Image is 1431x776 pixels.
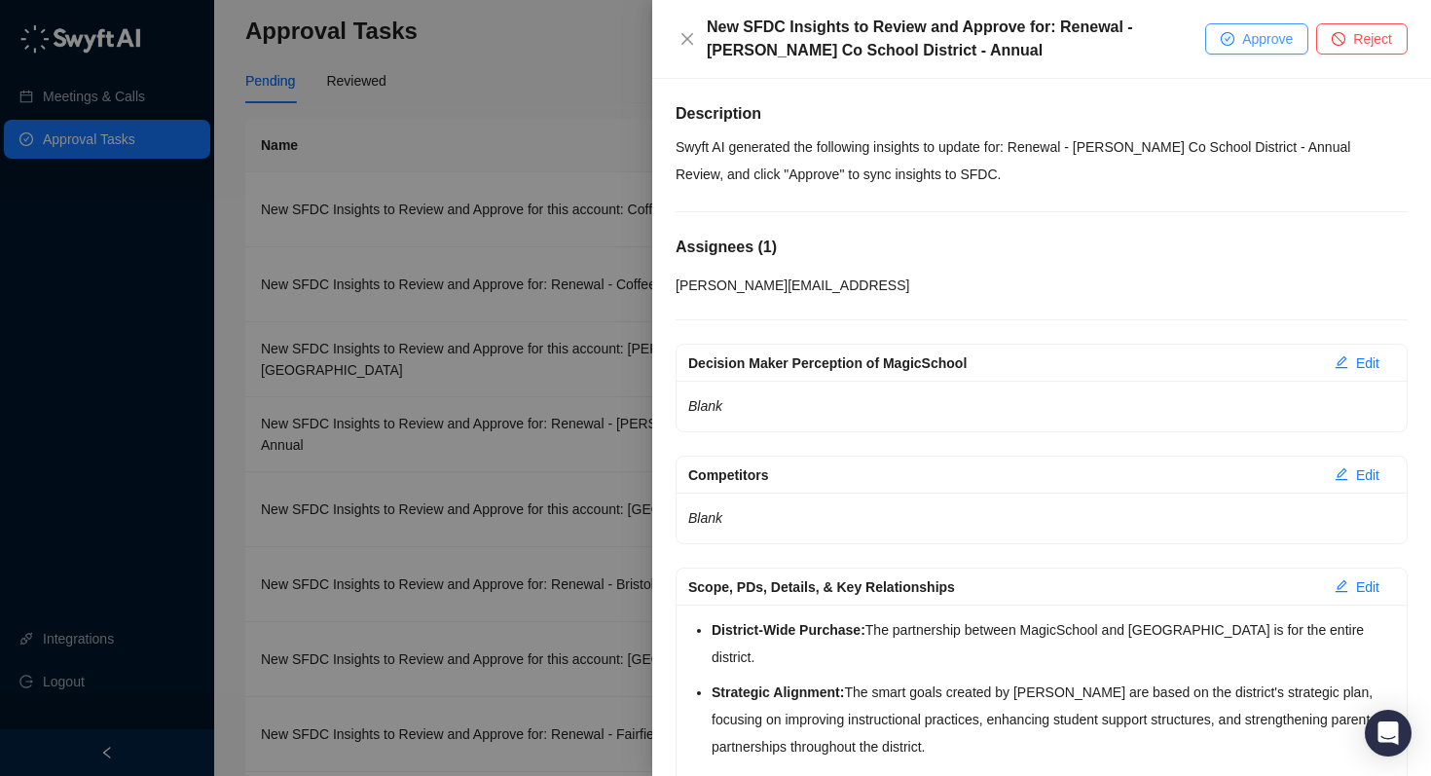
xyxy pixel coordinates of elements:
[676,236,1408,259] h5: Assignees ( 1 )
[712,684,844,700] strong: Strategic Alignment:
[1356,576,1379,598] span: Edit
[688,510,722,526] em: Blank
[1353,28,1392,50] span: Reject
[1356,352,1379,374] span: Edit
[1356,464,1379,486] span: Edit
[688,464,1319,486] div: Competitors
[1319,572,1395,603] button: Edit
[707,16,1205,62] div: New SFDC Insights to Review and Approve for: Renewal - [PERSON_NAME] Co School District - Annual
[688,398,722,414] em: Blank
[712,679,1395,760] li: The smart goals created by [PERSON_NAME] are based on the district's strategic plan, focusing on ...
[676,27,699,51] button: Close
[1316,23,1408,55] button: Reject
[688,576,1319,598] div: Scope, PDs, Details, & Key Relationships
[676,133,1408,161] p: Swyft AI generated the following insights to update for: Renewal - [PERSON_NAME] Co School Distri...
[688,352,1319,374] div: Decision Maker Perception of MagicSchool
[676,102,1408,126] h5: Description
[1221,32,1234,46] span: check-circle
[1319,348,1395,379] button: Edit
[1319,460,1395,491] button: Edit
[1365,710,1412,757] div: Open Intercom Messenger
[676,277,909,293] span: [PERSON_NAME][EMAIL_ADDRESS]
[1335,355,1348,369] span: edit
[1332,32,1345,46] span: stop
[1242,28,1293,50] span: Approve
[679,31,695,47] span: close
[676,161,1408,188] p: Review, and click "Approve" to sync insights to SFDC.
[712,622,865,638] strong: District-Wide Purchase:
[712,616,1395,671] li: The partnership between MagicSchool and [GEOGRAPHIC_DATA] is for the entire district.
[1205,23,1308,55] button: Approve
[1335,579,1348,593] span: edit
[1335,467,1348,481] span: edit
